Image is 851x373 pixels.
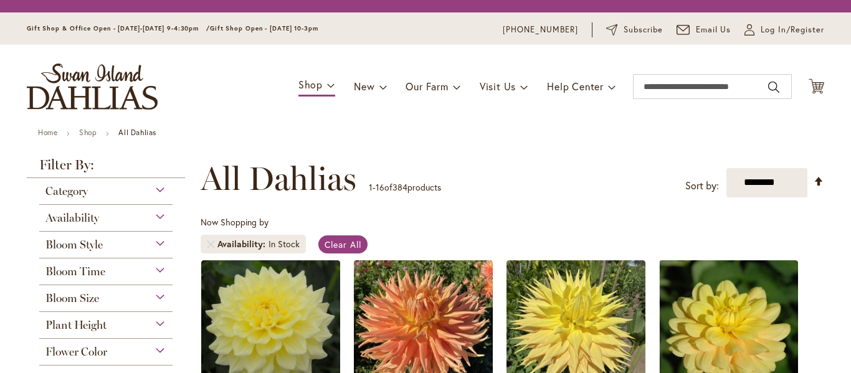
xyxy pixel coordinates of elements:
[201,216,269,228] span: Now Shopping by
[210,24,318,32] span: Gift Shop Open - [DATE] 10-3pm
[768,77,779,97] button: Search
[45,238,103,252] span: Bloom Style
[696,24,731,36] span: Email Us
[503,24,578,36] a: [PHONE_NUMBER]
[45,345,107,359] span: Flower Color
[744,24,824,36] a: Log In/Register
[27,158,185,178] strong: Filter By:
[27,64,158,110] a: store logo
[685,174,719,197] label: Sort by:
[354,80,374,93] span: New
[369,177,441,197] p: - of products
[38,128,57,137] a: Home
[207,240,214,248] a: Remove Availability In Stock
[45,211,99,225] span: Availability
[406,80,448,93] span: Our Farm
[118,128,156,137] strong: All Dahlias
[318,235,368,253] a: Clear All
[325,238,361,250] span: Clear All
[269,238,300,250] div: In Stock
[677,24,731,36] a: Email Us
[606,24,663,36] a: Subscribe
[79,128,97,137] a: Shop
[547,80,604,93] span: Help Center
[298,78,323,91] span: Shop
[45,184,88,198] span: Category
[392,181,407,193] span: 384
[369,181,373,193] span: 1
[761,24,824,36] span: Log In/Register
[201,160,356,197] span: All Dahlias
[45,318,107,332] span: Plant Height
[217,238,269,250] span: Availability
[45,265,105,278] span: Bloom Time
[45,291,99,305] span: Bloom Size
[376,181,384,193] span: 16
[27,24,210,32] span: Gift Shop & Office Open - [DATE]-[DATE] 9-4:30pm /
[480,80,516,93] span: Visit Us
[624,24,663,36] span: Subscribe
